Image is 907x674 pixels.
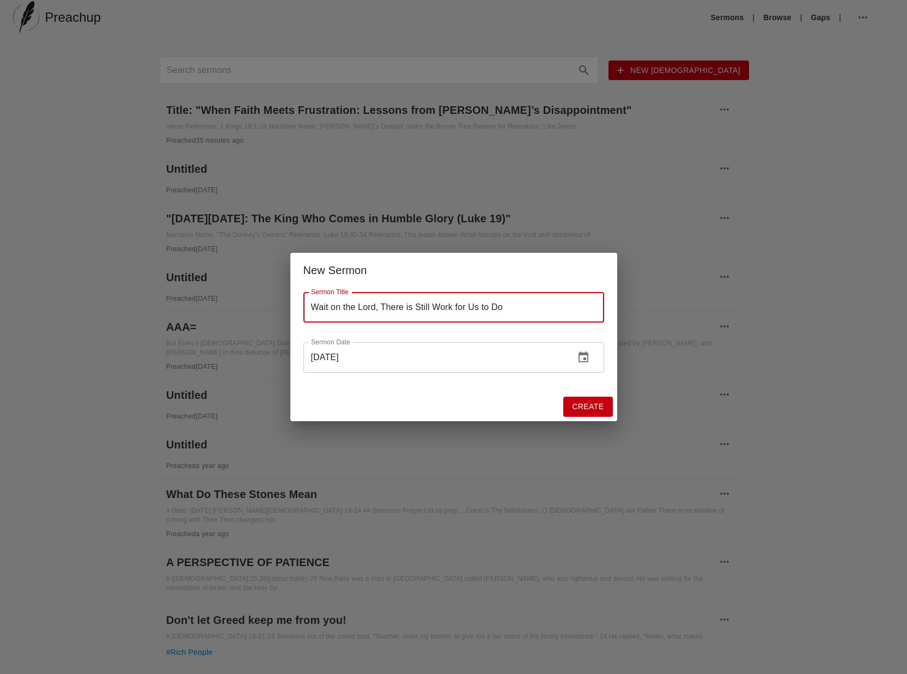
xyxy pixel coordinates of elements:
[572,400,604,414] span: Create
[303,292,604,323] input: Sermon Title
[853,620,894,661] iframe: Drift Widget Chat Controller
[563,397,612,417] button: Create
[303,262,604,279] div: New Sermon
[570,344,596,371] button: change date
